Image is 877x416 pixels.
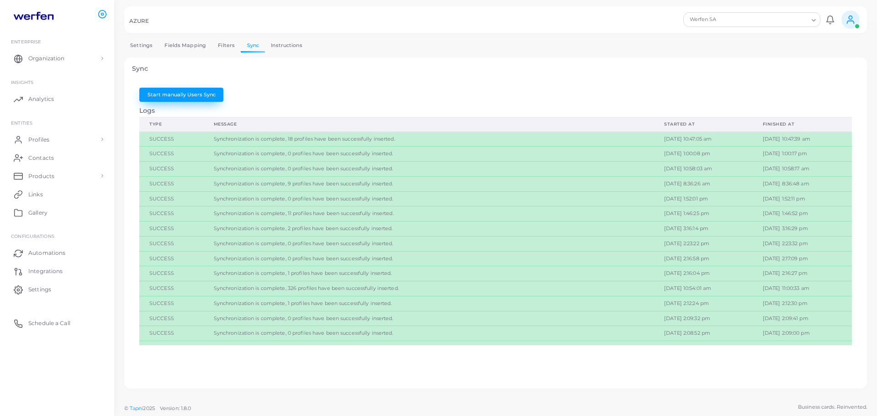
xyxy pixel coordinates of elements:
span: Settings [28,285,51,294]
a: Filters [212,39,241,52]
td: SUCCESS [139,341,204,356]
a: Integrations [7,262,107,280]
td: [DATE] 11:00:33 am [753,281,852,296]
td: [DATE] 2:12:24 pm [654,296,753,311]
a: Contacts [7,148,107,167]
a: Links [7,185,107,203]
span: Werfen SA [688,15,755,24]
a: Products [7,167,107,185]
a: Schedule a Call [7,314,107,332]
td: Synchronization is complete, 1 profiles have been successfully inserted. [204,341,654,356]
h4: Logs [139,107,852,115]
td: [DATE] 2:16:27 pm [753,266,852,281]
div: Started at [664,121,743,127]
td: [DATE] 9:40:04 am [654,341,753,356]
td: SUCCESS [139,147,204,162]
td: [DATE] 2:16:58 pm [654,251,753,266]
a: Sync [241,39,265,52]
span: Contacts [28,154,54,162]
td: [DATE] 9:40:11 am [753,341,852,356]
td: Synchronization is complete, 0 profiles have been successfully inserted. [204,147,654,162]
a: Organization [7,49,107,68]
td: [DATE] 10:58:03 am [654,162,753,177]
td: [DATE] 10:54:01 am [654,281,753,296]
td: [DATE] 2:16:04 pm [654,266,753,281]
div: Message [214,121,644,127]
span: Integrations [28,267,63,275]
td: Synchronization is complete, 9 profiles have been successfully inserted. [204,176,654,191]
td: Synchronization is complete, 1 profiles have been successfully inserted. [204,296,654,311]
input: Search for option [755,15,808,25]
td: SUCCESS [139,326,204,341]
a: Settings [7,280,107,299]
td: [DATE] 1:00:08 pm [654,147,753,162]
a: Tapni [130,405,143,411]
td: SUCCESS [139,266,204,281]
span: Gallery [28,209,48,217]
td: Synchronization is complete, 0 profiles have been successfully inserted. [204,311,654,326]
a: Profiles [7,130,107,148]
td: [DATE] 3:16:29 pm [753,221,852,237]
span: Version: 1.8.0 [160,405,191,411]
td: [DATE] 2:23:22 pm [654,236,753,251]
h4: Sync [132,65,860,73]
span: Analytics [28,95,54,103]
td: [DATE] 1:46:52 pm [753,206,852,221]
td: Synchronization is complete, 11 profiles have been successfully inserted. [204,206,654,221]
span: Profiles [28,136,49,144]
span: Enterprise [11,39,41,44]
td: [DATE] 1:00:17 pm [753,147,852,162]
td: Synchronization is complete, 1 profiles have been successfully inserted. [204,266,654,281]
span: Schedule a Call [28,319,70,327]
span: Automations [28,249,65,257]
td: [DATE] 10:47:39 am [753,132,852,147]
td: SUCCESS [139,221,204,237]
td: SUCCESS [139,251,204,266]
div: Type [149,121,194,127]
td: [DATE] 8:36:48 am [753,176,852,191]
span: Links [28,190,43,199]
td: Synchronization is complete, 0 profiles have been successfully inserted. [204,251,654,266]
td: [DATE] 3:16:14 pm [654,221,753,237]
span: Configurations [11,233,54,239]
td: [DATE] 2:09:00 pm [753,326,852,341]
img: logo [8,9,59,26]
td: [DATE] 2:08:52 pm [654,326,753,341]
td: Synchronization is complete, 2 profiles have been successfully inserted. [204,221,654,237]
td: [DATE] 2:09:32 pm [654,311,753,326]
td: SUCCESS [139,176,204,191]
td: SUCCESS [139,132,204,147]
td: SUCCESS [139,236,204,251]
span: INSIGHTS [11,79,33,85]
td: Synchronization is complete, 0 profiles have been successfully inserted. [204,162,654,177]
td: Synchronization is complete, 0 profiles have been successfully inserted. [204,326,654,341]
td: [DATE] 8:36:26 am [654,176,753,191]
td: [DATE] 2:17:09 pm [753,251,852,266]
span: Products [28,172,54,180]
td: SUCCESS [139,191,204,206]
a: Settings [124,39,158,52]
span: Business cards. Reinvented. [798,403,867,411]
td: SUCCESS [139,162,204,177]
a: Analytics [7,90,107,108]
td: Synchronization is complete, 0 profiles have been successfully inserted. [204,236,654,251]
a: Fields Mapping [158,39,212,52]
td: Synchronization is complete, 18 profiles have been successfully inserted. [204,132,654,147]
a: Instructions [265,39,308,52]
button: Start manually Users Sync [139,88,223,101]
td: [DATE] 2:23:32 pm [753,236,852,251]
td: [DATE] 1:52:11 pm [753,191,852,206]
td: SUCCESS [139,281,204,296]
td: [DATE] 2:09:41 pm [753,311,852,326]
td: Synchronization is complete, 326 profiles have been successfully inserted. [204,281,654,296]
span: Organization [28,54,64,63]
a: Gallery [7,203,107,221]
td: [DATE] 10:58:17 am [753,162,852,177]
td: SUCCESS [139,296,204,311]
span: ENTITIES [11,120,32,126]
span: 2025 [143,405,154,412]
td: SUCCESS [139,311,204,326]
td: [DATE] 1:52:01 pm [654,191,753,206]
td: Synchronization is complete, 0 profiles have been successfully inserted. [204,191,654,206]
